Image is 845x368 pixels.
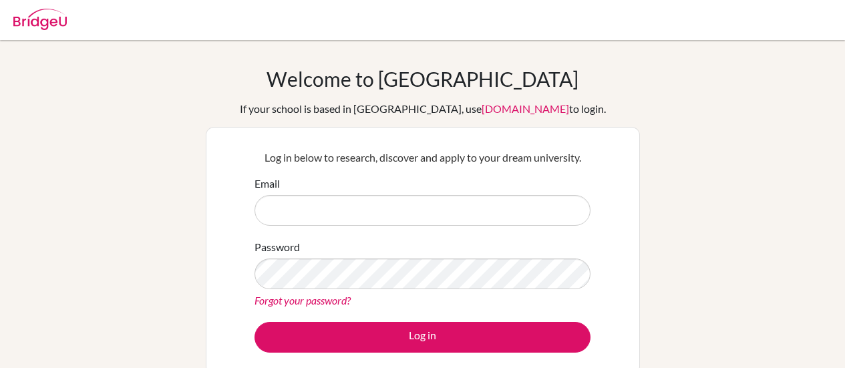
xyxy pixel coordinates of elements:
[255,239,300,255] label: Password
[255,294,351,307] a: Forgot your password?
[255,322,590,353] button: Log in
[255,176,280,192] label: Email
[255,150,590,166] p: Log in below to research, discover and apply to your dream university.
[482,102,569,115] a: [DOMAIN_NAME]
[13,9,67,30] img: Bridge-U
[267,67,578,91] h1: Welcome to [GEOGRAPHIC_DATA]
[240,101,606,117] div: If your school is based in [GEOGRAPHIC_DATA], use to login.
